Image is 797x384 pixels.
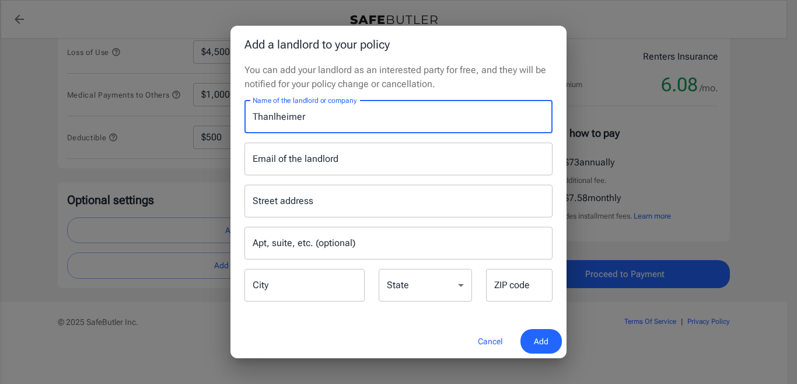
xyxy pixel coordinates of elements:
[230,26,567,63] h2: Add a landlord to your policy
[464,329,516,354] button: Cancel
[520,329,562,354] button: Add
[253,95,356,105] label: Name of the landlord or company
[244,63,553,91] p: You can add your landlord as an interested party for free, and they will be notified for your pol...
[534,334,548,349] span: Add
